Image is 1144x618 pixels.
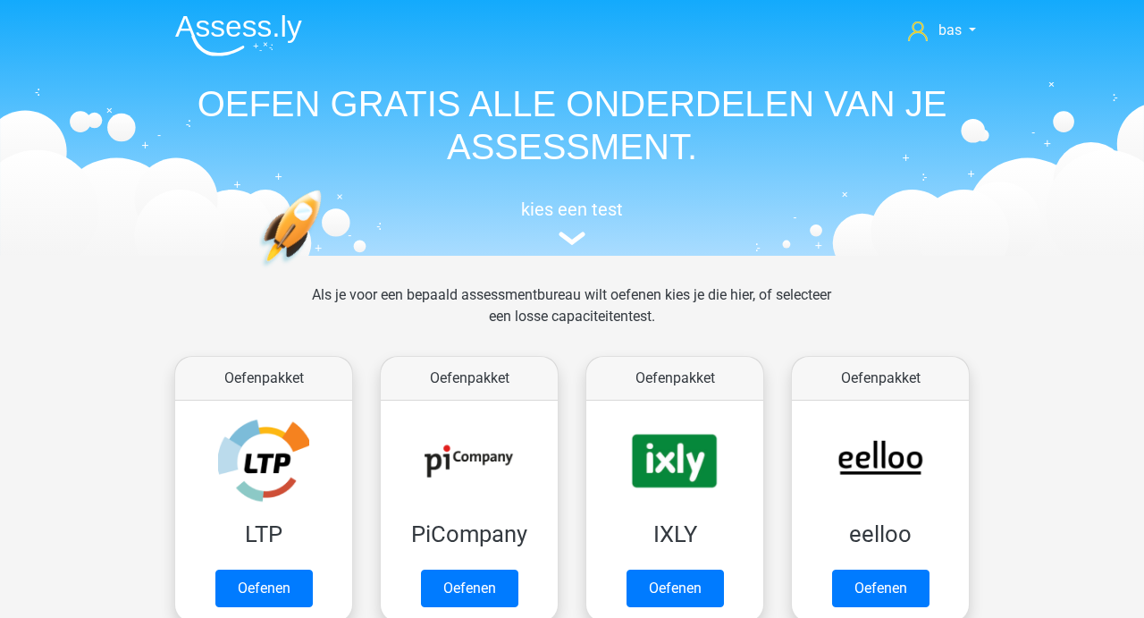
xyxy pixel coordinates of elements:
[161,82,983,168] h1: OEFEN GRATIS ALLE ONDERDELEN VAN JE ASSESSMENT.
[298,284,845,349] div: Als je voor een bepaald assessmentbureau wilt oefenen kies je die hier, of selecteer een losse ca...
[627,570,724,607] a: Oefenen
[901,20,983,41] a: bas
[421,570,518,607] a: Oefenen
[215,570,313,607] a: Oefenen
[175,14,302,56] img: Assessly
[832,570,929,607] a: Oefenen
[161,199,983,246] a: kies een test
[259,190,391,351] img: oefenen
[161,199,983,220] h5: kies een test
[559,232,585,245] img: assessment
[938,21,962,38] span: bas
